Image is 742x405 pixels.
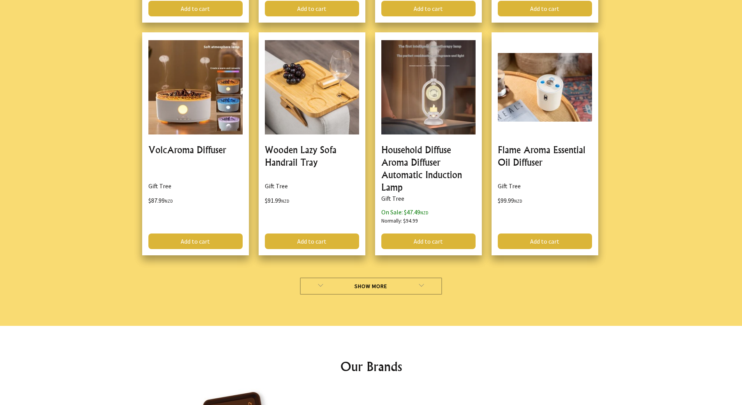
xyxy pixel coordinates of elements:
a: Add to cart [381,233,476,249]
a: Add to cart [265,233,359,249]
a: Show More [300,278,442,295]
a: Add to cart [265,1,359,16]
a: Add to cart [148,1,243,16]
h2: Our Brands [141,357,602,376]
a: Add to cart [381,1,476,16]
a: Add to cart [498,1,592,16]
a: Add to cart [148,233,243,249]
a: Add to cart [498,233,592,249]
